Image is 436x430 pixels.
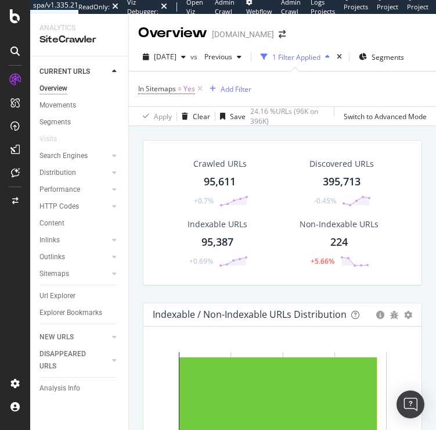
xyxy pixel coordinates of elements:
div: Overview [138,23,207,43]
a: HTTP Codes [39,200,109,213]
div: Content [39,217,64,230]
span: Project Page [377,2,398,20]
a: Performance [39,184,109,196]
div: ReadOnly: [78,2,110,12]
div: CURRENT URLS [39,66,90,78]
div: 24.16 % URLs ( 96K on 396K ) [250,106,329,126]
div: 95,387 [201,235,233,250]
div: times [334,51,344,63]
button: Switch to Advanced Mode [339,107,427,126]
div: NEW URLS [39,331,74,343]
span: 2025 Mar. 28th [154,52,176,62]
div: Analysis Info [39,382,80,395]
button: Add Filter [205,82,251,96]
div: HTTP Codes [39,200,79,213]
div: Non-Indexable URLs [300,218,379,230]
button: [DATE] [138,48,190,66]
span: vs [190,52,200,62]
a: Inlinks [39,234,109,246]
div: Discovered URLs [309,158,374,170]
div: Url Explorer [39,290,75,302]
div: Open Intercom Messenger [397,390,424,418]
div: Indexable URLs [188,218,247,230]
span: Webflow [246,7,272,16]
div: Analytics [39,23,119,33]
div: bug [390,311,398,319]
span: Yes [183,81,195,97]
div: DISAPPEARED URLS [39,348,98,372]
span: Project Settings [407,2,431,20]
span: Segments [372,52,404,62]
div: 95,611 [204,174,236,189]
a: DISAPPEARED URLS [39,348,109,372]
a: Distribution [39,167,109,179]
div: arrow-right-arrow-left [279,30,286,38]
div: Outlinks [39,251,65,263]
a: Sitemaps [39,268,109,280]
button: Segments [354,48,409,66]
div: Performance [39,184,80,196]
div: +0.7% [194,196,214,206]
a: Url Explorer [39,290,120,302]
div: Visits [39,133,57,145]
div: Sitemaps [39,268,69,280]
button: Apply [138,107,172,126]
div: Segments [39,116,71,128]
div: Distribution [39,167,76,179]
div: Movements [39,99,76,112]
div: Indexable / Non-Indexable URLs Distribution [153,309,347,320]
span: = [178,84,182,94]
span: Previous [200,52,232,62]
div: Add Filter [221,84,251,94]
button: Previous [200,48,246,66]
div: 1 Filter Applied [272,52,320,62]
div: -0.45% [314,196,336,206]
a: Analysis Info [39,382,120,395]
a: Visits [39,133,69,145]
a: Content [39,217,120,230]
div: 395,713 [323,174,361,189]
button: 1 Filter Applied [256,48,334,66]
a: Movements [39,99,120,112]
a: Explorer Bookmarks [39,307,120,319]
div: gear [404,311,412,319]
a: CURRENT URLS [39,66,109,78]
div: 224 [330,235,348,250]
div: +0.69% [189,256,213,266]
span: Projects List [344,2,368,20]
div: Save [230,112,246,121]
div: SiteCrawler [39,33,119,46]
div: +5.66% [311,256,334,266]
div: Explorer Bookmarks [39,307,102,319]
a: Outlinks [39,251,109,263]
div: circle-info [376,311,384,319]
div: Apply [154,112,172,121]
button: Clear [177,107,210,126]
div: Crawled URLs [193,158,247,170]
button: Save [215,107,246,126]
div: Inlinks [39,234,60,246]
span: In Sitemaps [138,84,176,94]
a: NEW URLS [39,331,109,343]
a: Segments [39,116,120,128]
div: [DOMAIN_NAME] [212,28,274,40]
a: Search Engines [39,150,109,162]
div: Switch to Advanced Mode [344,112,427,121]
div: Search Engines [39,150,88,162]
div: Overview [39,83,67,95]
div: Clear [193,112,210,121]
a: Overview [39,83,120,95]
